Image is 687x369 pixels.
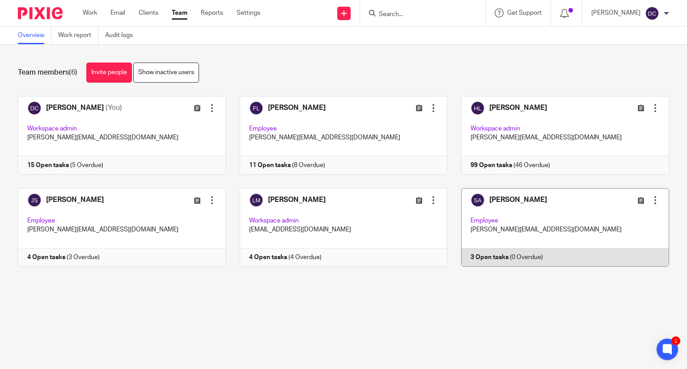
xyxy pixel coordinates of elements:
a: Settings [237,8,260,17]
a: Audit logs [105,27,140,44]
input: Search [378,11,458,19]
p: [PERSON_NAME] [591,8,640,17]
a: Team [172,8,187,17]
a: Clients [139,8,158,17]
a: Show inactive users [133,63,199,83]
a: Work report [58,27,98,44]
img: Pixie [18,7,63,19]
a: Work [83,8,97,17]
img: svg%3E [645,6,659,21]
a: Invite people [86,63,132,83]
span: Get Support [507,10,542,16]
div: 1 [671,336,680,345]
a: Reports [201,8,223,17]
span: (6) [69,69,77,76]
h1: Team members [18,68,77,77]
a: Email [110,8,125,17]
a: Overview [18,27,51,44]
